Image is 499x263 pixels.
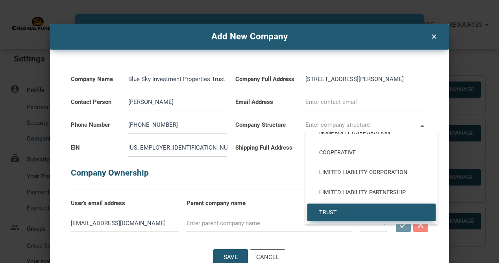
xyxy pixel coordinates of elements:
[71,189,179,209] label: User's email address
[187,214,352,232] input: Enter parent company name
[307,204,436,222] button: Trust
[71,134,120,154] label: EIN
[71,88,120,108] label: Contact Person
[313,129,430,136] span: Nonprofit Corporation
[235,111,298,131] label: Company Structure
[429,31,439,41] i: clear
[305,93,428,111] input: Enter contact email
[235,88,298,108] label: Email Address
[187,189,352,209] label: Parent company name
[128,116,227,134] input: 000-000-0000
[307,164,436,182] button: Limited Liability Corporation
[307,124,436,142] button: Nonprofit Corporation
[424,28,444,43] button: clear
[71,214,179,232] input: Enter contact email
[307,183,436,202] button: Limited Liability Partnership
[235,65,298,85] label: Company Full Address
[71,65,120,85] label: Company Name
[313,189,430,196] span: Limited Liability Partnership
[307,144,436,162] button: Cooperative
[128,70,227,88] input: Enter company name
[56,30,443,43] h4: Add New Company
[71,111,120,131] label: Phone Number
[313,209,430,216] span: Trust
[128,139,227,157] input: Enter EIN
[128,93,227,111] input: Enter contact person name
[71,157,428,182] h5: Company Ownership
[256,253,279,262] div: Cancel
[305,70,428,88] input: Enter Street address, City, State, Zip
[313,169,430,176] span: Limited Liability Corporation
[313,149,430,156] span: Cooperative
[235,134,298,154] label: Shipping Full Address
[224,253,238,262] div: Save
[305,116,417,134] input: Enter company structure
